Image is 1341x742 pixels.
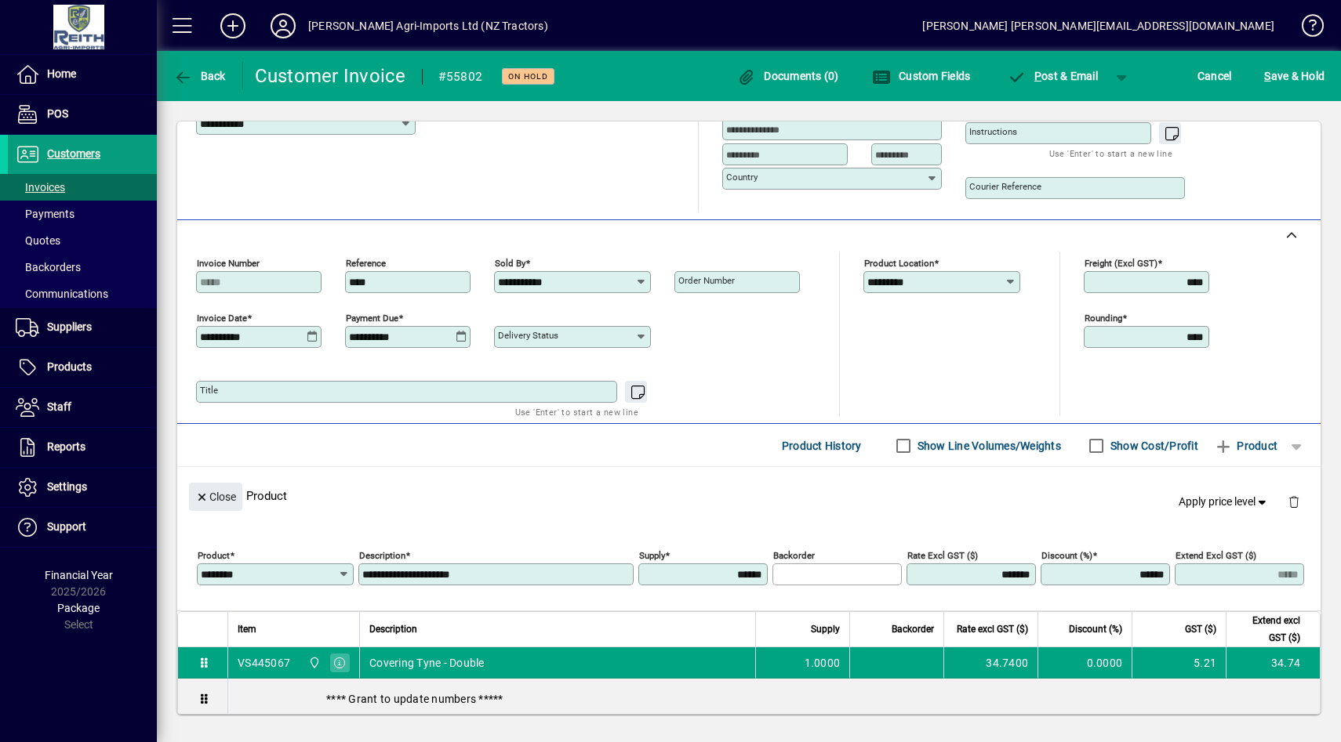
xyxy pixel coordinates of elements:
span: P [1034,70,1041,82]
button: Product History [776,432,868,460]
span: Supply [811,621,840,638]
mat-hint: Use 'Enter' to start a new line [515,403,638,421]
button: Custom Fields [868,62,975,90]
a: Communications [8,281,157,307]
mat-label: Discount (%) [1041,550,1092,561]
div: [PERSON_NAME] [PERSON_NAME][EMAIL_ADDRESS][DOMAIN_NAME] [922,13,1274,38]
mat-label: Reference [346,258,386,269]
span: Documents (0) [737,70,839,82]
mat-label: Courier Reference [969,181,1041,192]
span: Apply price level [1179,494,1270,510]
a: Products [8,348,157,387]
button: Apply price level [1172,488,1276,516]
div: Customer Invoice [255,63,406,89]
div: [PERSON_NAME] Agri-Imports Ltd (NZ Tractors) [308,13,548,38]
a: POS [8,95,157,134]
a: Invoices [8,174,157,201]
span: Communications [16,288,108,300]
button: Save & Hold [1260,62,1328,90]
span: 1.0000 [805,655,841,671]
mat-label: Country [726,172,758,183]
mat-label: Invoice number [197,258,260,269]
mat-label: Product [198,550,230,561]
span: Quotes [16,234,60,247]
label: Show Line Volumes/Weights [914,438,1061,454]
button: Add [208,12,258,40]
div: Product [177,467,1321,524]
span: Cancel [1197,63,1232,89]
a: Backorders [8,254,157,281]
span: Backorders [16,261,81,273]
span: Ashburton [304,654,322,671]
mat-label: Backorder [773,550,815,561]
span: Financial Year [45,569,113,581]
mat-label: Product location [864,258,934,269]
span: Rate excl GST ($) [957,621,1028,638]
a: Knowledge Base [1290,3,1321,54]
span: Invoices [16,181,65,194]
span: Extend excl GST ($) [1236,612,1300,646]
span: Custom Fields [872,70,971,82]
button: Profile [258,12,308,40]
span: On hold [508,71,548,81]
span: Product History [782,433,862,458]
mat-label: Rate excl GST ($) [907,550,978,561]
mat-label: Sold by [495,258,525,269]
a: Home [8,55,157,94]
a: Support [8,508,157,547]
a: Staff [8,388,157,427]
mat-label: Supply [639,550,665,561]
span: S [1264,70,1270,82]
span: Back [173,70,226,82]
span: Description [369,621,417,638]
a: Payments [8,201,157,227]
span: ave & Hold [1264,63,1325,89]
app-page-header-button: Delete [1275,494,1313,509]
label: Show Cost/Profit [1107,438,1198,454]
button: Cancel [1194,62,1236,90]
div: #55802 [438,64,483,89]
mat-label: Delivery status [498,330,558,341]
div: VS445067 [238,655,290,671]
mat-hint: Use 'Enter' to start a new line [1049,144,1172,162]
span: Backorder [892,621,934,638]
span: Item [238,621,256,638]
span: Covering Tyne - Double [369,655,485,671]
span: Product [1214,433,1277,458]
span: Reports [47,440,85,453]
span: Customers [47,147,100,160]
a: Settings [8,468,157,507]
button: Post & Email [999,62,1106,90]
mat-label: Instructions [969,126,1017,137]
button: Product [1206,432,1285,460]
span: Discount (%) [1069,621,1122,638]
app-page-header-button: Close [185,489,246,503]
mat-label: Extend excl GST ($) [1176,550,1256,561]
td: 0.0000 [1038,647,1132,679]
span: Home [47,67,76,80]
span: GST ($) [1185,621,1216,638]
div: 34.7400 [954,655,1028,671]
span: Staff [47,400,71,413]
mat-label: Title [200,385,218,396]
span: Close [195,484,236,510]
span: ost & Email [1007,70,1098,82]
mat-label: Freight (excl GST) [1085,258,1157,269]
mat-label: Description [359,550,405,561]
td: 34.74 [1226,647,1320,679]
mat-label: Payment due [346,313,398,324]
button: Back [169,62,230,90]
button: Delete [1275,483,1313,520]
mat-label: Invoice date [197,313,247,324]
a: Quotes [8,227,157,254]
span: Payments [16,208,74,220]
a: Reports [8,428,157,467]
span: Products [47,360,92,373]
app-page-header-button: Back [157,62,243,90]
span: Package [57,602,100,614]
span: Suppliers [47,320,92,333]
span: Settings [47,480,87,493]
button: Documents (0) [733,62,843,90]
td: 5.21 [1132,647,1226,679]
button: Close [189,483,242,511]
